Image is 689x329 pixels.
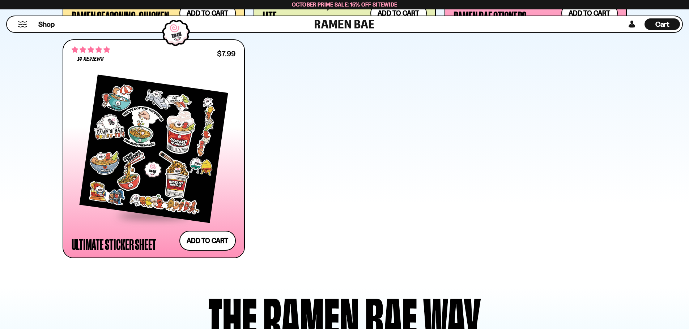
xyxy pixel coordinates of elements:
[18,21,27,27] button: Mobile Menu Trigger
[38,18,55,30] a: Shop
[72,45,110,55] span: 4.86 stars
[72,238,157,251] div: Ultimate Sticker Sheet
[217,50,235,57] div: $7.99
[77,56,104,62] span: 14 reviews
[179,231,236,251] button: Add to cart
[63,39,245,259] a: 4.86 stars 14 reviews $7.99 Ultimate Sticker Sheet Add to cart
[292,1,397,8] span: October Prime Sale: 15% off Sitewide
[645,16,680,32] div: Cart
[655,20,669,29] span: Cart
[38,20,55,29] span: Shop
